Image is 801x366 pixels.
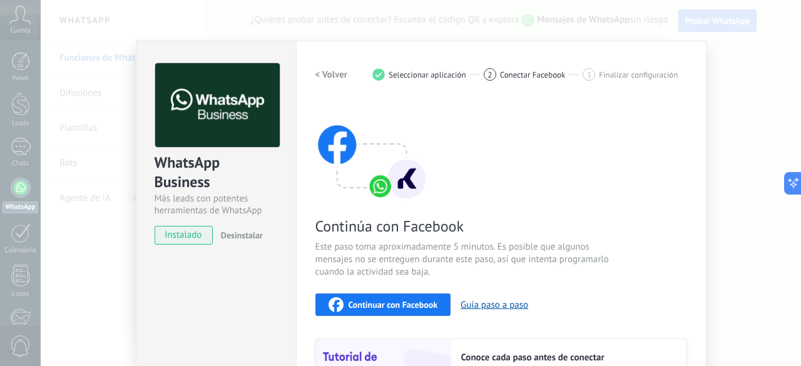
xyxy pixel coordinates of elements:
button: Continuar con Facebook [315,293,451,316]
span: Continúa con Facebook [315,216,613,236]
button: < Volver [315,63,348,86]
span: Finalizar configuración [599,70,678,79]
span: instalado [155,226,212,245]
span: Desinstalar [221,230,263,241]
button: Desinstalar [216,226,263,245]
img: connect with facebook [315,101,428,201]
div: WhatsApp Business [155,153,278,193]
span: 2 [487,69,492,80]
img: logo_main.png [155,63,280,148]
h2: < Volver [315,69,348,81]
span: Conectar Facebook [500,70,566,79]
span: 3 [587,69,591,80]
span: Continuar con Facebook [349,300,438,309]
h2: Conoce cada paso antes de conectar [461,352,674,363]
button: Guía paso a paso [461,299,528,311]
span: Este paso toma aproximadamente 5 minutos. Es posible que algunos mensajes no se entreguen durante... [315,241,613,278]
span: Seleccionar aplicación [389,70,466,79]
div: Más leads con potentes herramientas de WhatsApp [155,193,278,216]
